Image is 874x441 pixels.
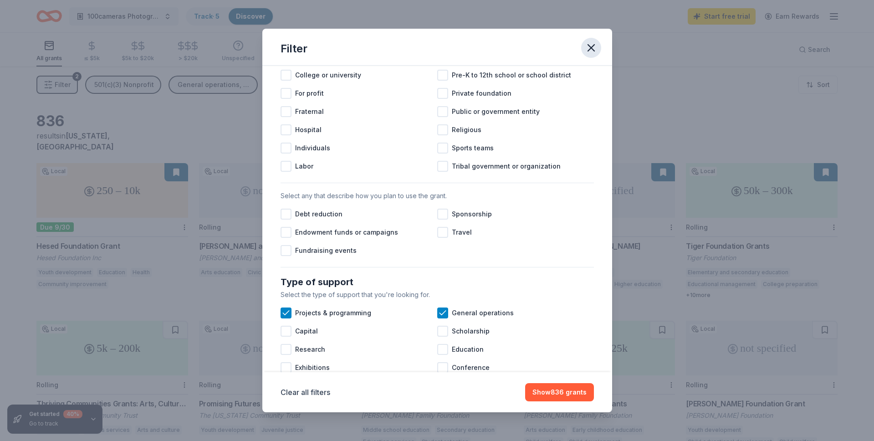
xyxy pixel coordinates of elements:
[452,106,540,117] span: Public or government entity
[452,326,490,337] span: Scholarship
[295,161,313,172] span: Labor
[452,143,494,154] span: Sports teams
[452,88,511,99] span: Private foundation
[281,387,330,398] button: Clear all filters
[295,308,371,318] span: Projects & programming
[295,344,325,355] span: Research
[295,70,361,81] span: College or university
[295,106,324,117] span: Fraternal
[295,124,322,135] span: Hospital
[452,362,490,373] span: Conference
[281,41,307,56] div: Filter
[452,124,481,135] span: Religious
[452,308,514,318] span: General operations
[452,209,492,220] span: Sponsorship
[295,227,398,238] span: Endowment funds or campaigns
[295,88,324,99] span: For profit
[452,161,561,172] span: Tribal government or organization
[525,383,594,401] button: Show836 grants
[281,190,594,201] div: Select any that describe how you plan to use the grant.
[295,245,357,256] span: Fundraising events
[295,209,342,220] span: Debt reduction
[281,275,594,289] div: Type of support
[452,70,571,81] span: Pre-K to 12th school or school district
[295,326,318,337] span: Capital
[452,227,472,238] span: Travel
[281,289,594,300] div: Select the type of support that you're looking for.
[295,362,330,373] span: Exhibitions
[452,344,484,355] span: Education
[295,143,330,154] span: Individuals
